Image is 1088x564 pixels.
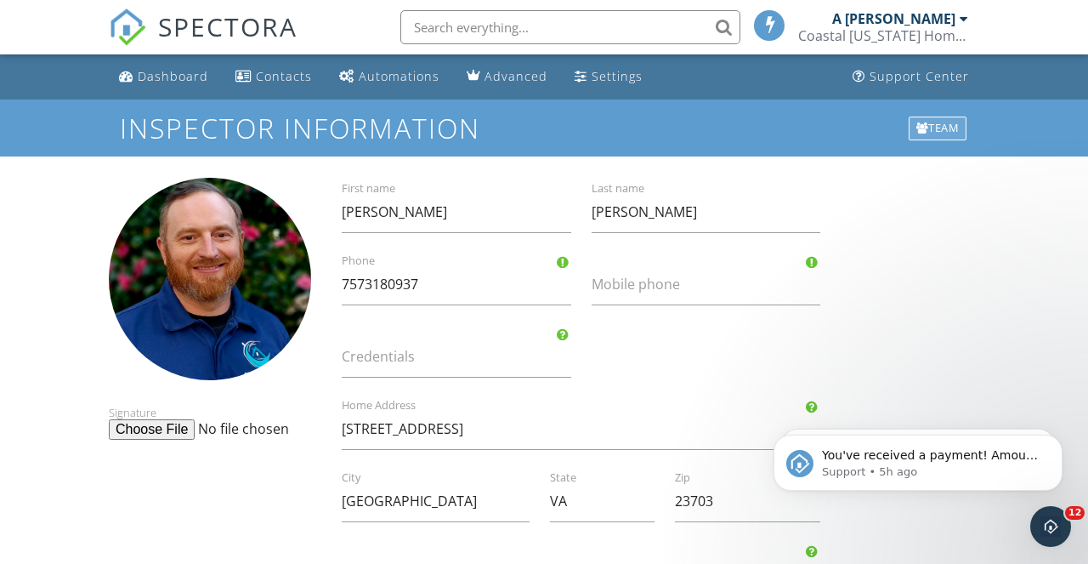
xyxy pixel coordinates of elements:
a: Dashboard [112,61,215,93]
h1: Inspector Information [120,113,968,143]
div: Contacts [256,68,312,84]
a: Settings [568,61,649,93]
iframe: Intercom notifications message [748,399,1088,518]
span: SPECTORA [158,9,297,44]
div: Automations [359,68,439,84]
a: Advanced [460,61,554,93]
label: Phone [342,254,592,269]
div: Signature [109,178,311,419]
div: Settings [592,68,643,84]
a: Team [907,115,969,142]
input: Search everything... [400,10,740,44]
a: Support Center [846,61,976,93]
span: 12 [1065,506,1085,520]
img: The Best Home Inspection Software - Spectora [109,9,146,46]
div: Support Center [870,68,969,84]
div: Dashboard [138,68,208,84]
div: Team [909,117,967,140]
iframe: Intercom live chat [1030,506,1071,547]
a: SPECTORA [109,23,297,59]
div: Advanced [484,68,547,84]
span: You've received a payment! Amount $625.00 Fee $3.99 Net $621.01 Transaction # pi_3SCPQIK7snlDGpRF... [74,49,292,249]
a: Contacts [229,61,319,93]
div: Coastal Virginia Home Inspections [798,27,968,44]
p: Message from Support, sent 5h ago [74,66,293,81]
div: A [PERSON_NAME] [832,10,955,27]
label: Mobile phone [592,275,841,293]
a: Automations (Basic) [332,61,446,93]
